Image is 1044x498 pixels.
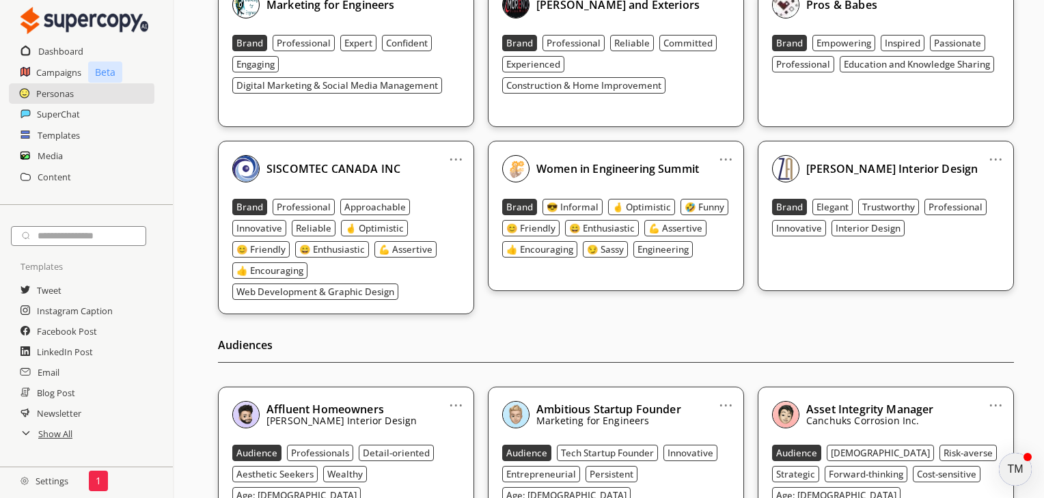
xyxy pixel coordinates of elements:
b: Experienced [506,58,560,70]
b: Committed [663,37,713,49]
button: Entrepreneurial [502,466,580,482]
a: Show All [38,424,72,444]
b: Brand [776,37,803,49]
b: 👍 Encouraging [506,243,573,255]
p: [PERSON_NAME] Interior Design [266,415,417,426]
button: 👍 Encouraging [502,241,577,258]
b: Cost-sensitive [917,468,976,480]
button: 💪 Assertive [644,220,706,236]
a: ... [449,148,463,159]
a: ... [989,394,1003,405]
button: Strategic [772,466,819,482]
b: Reliable [614,37,650,49]
b: Brand [236,37,263,49]
b: Web Development & Graphic Design [236,286,394,298]
a: ... [989,148,1003,159]
h2: Tweet [37,280,61,301]
b: Entrepreneurial [506,468,576,480]
b: Elegant [816,201,849,213]
b: Inspired [885,37,920,49]
a: ... [719,148,733,159]
button: Inspired [881,35,924,51]
b: Aesthetic Seekers [236,468,314,480]
button: Forward-thinking [825,466,907,482]
button: Empowering [812,35,875,51]
button: Trustworthy [858,199,919,215]
h2: Dashboard [38,41,83,61]
button: Committed [659,35,717,51]
p: Beta [88,61,122,83]
button: Professional [542,35,605,51]
button: Experienced [502,56,564,72]
b: Wealthy [327,468,363,480]
b: Affluent Homeowners [266,402,384,417]
img: Close [232,155,260,182]
h2: Campaigns [36,62,81,83]
b: Risk-averse [944,447,993,459]
b: Brand [236,201,263,213]
b: 💪 Assertive [379,243,432,255]
a: Content [38,167,71,187]
a: Instagram Caption [37,301,113,321]
button: Audience [772,445,821,461]
button: 😏 Sassy [583,241,628,258]
b: Reliable [296,222,331,234]
b: Expert [344,37,372,49]
h2: SuperChat [37,104,80,124]
b: Ambitious Startup Founder [536,402,681,417]
b: Brand [776,201,803,213]
button: Brand [772,199,807,215]
b: Professional [929,201,983,213]
button: Approachable [340,199,410,215]
button: Professional [772,56,834,72]
b: Audience [506,447,547,459]
a: Facebook Post [37,321,97,342]
button: Risk-averse [939,445,997,461]
button: Aesthetic Seekers [232,466,318,482]
b: 😊 Friendly [506,222,555,234]
b: [PERSON_NAME] Interior Design [806,161,978,176]
button: Detail-oriented [359,445,434,461]
button: atlas-launcher [999,453,1032,486]
button: Brand [772,35,807,51]
button: Innovative [663,445,717,461]
a: ... [719,394,733,405]
button: Innovative [232,220,286,236]
b: Empowering [816,37,871,49]
b: 🤣 Funny [685,201,724,213]
b: 😄 Enthusiastic [569,222,635,234]
a: Media [38,146,63,166]
b: Brand [506,37,533,49]
b: Women in Engineering Summit [536,161,699,176]
b: SISCOMTEC CANADA INC [266,161,400,176]
button: Education and Knowledge Sharing [840,56,994,72]
button: Expert [340,35,376,51]
b: Tech Startup Founder [561,447,654,459]
a: Newsletter [37,403,81,424]
a: LinkedIn Post [37,342,93,362]
button: Innovative [772,220,826,236]
img: Close [772,401,799,428]
img: Close [20,7,148,34]
b: Audience [236,447,277,459]
b: Professional [277,201,331,213]
button: Audience [502,445,551,461]
button: Brand [502,35,537,51]
button: 🤞 Optimistic [608,199,675,215]
b: Construction & Home Improvement [506,79,661,92]
b: Professional [776,58,830,70]
button: Tech Startup Founder [557,445,658,461]
h2: Templates [38,125,80,146]
img: Close [232,401,260,428]
button: Digital Marketing & Social Media Management [232,77,442,94]
b: Professional [547,37,601,49]
button: Engineering [633,241,693,258]
button: Elegant [812,199,853,215]
b: 👍 Encouraging [236,264,303,277]
button: Persistent [586,466,637,482]
b: Innovative [668,447,713,459]
b: Brand [506,201,533,213]
button: 💪 Assertive [374,241,437,258]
